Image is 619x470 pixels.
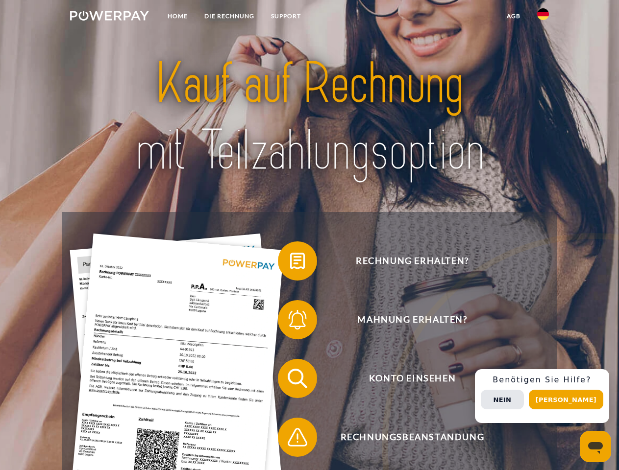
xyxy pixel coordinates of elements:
span: Konto einsehen [292,359,532,398]
img: logo-powerpay-white.svg [70,11,149,21]
a: Home [159,7,196,25]
button: Konto einsehen [278,359,533,398]
a: SUPPORT [263,7,309,25]
iframe: Schaltfläche zum Öffnen des Messaging-Fensters [580,431,611,462]
button: Mahnung erhalten? [278,300,533,339]
a: agb [498,7,529,25]
img: qb_warning.svg [285,425,310,449]
a: DIE RECHNUNG [196,7,263,25]
img: qb_bell.svg [285,307,310,332]
span: Mahnung erhalten? [292,300,532,339]
span: Rechnung erhalten? [292,241,532,281]
img: title-powerpay_de.svg [94,47,525,188]
img: de [537,8,549,20]
span: Rechnungsbeanstandung [292,418,532,457]
h3: Benötigen Sie Hilfe? [481,375,603,385]
button: Rechnung erhalten? [278,241,533,281]
button: Nein [481,390,524,409]
button: [PERSON_NAME] [529,390,603,409]
img: qb_bill.svg [285,249,310,273]
button: Rechnungsbeanstandung [278,418,533,457]
div: Schnellhilfe [475,369,609,423]
img: qb_search.svg [285,366,310,391]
